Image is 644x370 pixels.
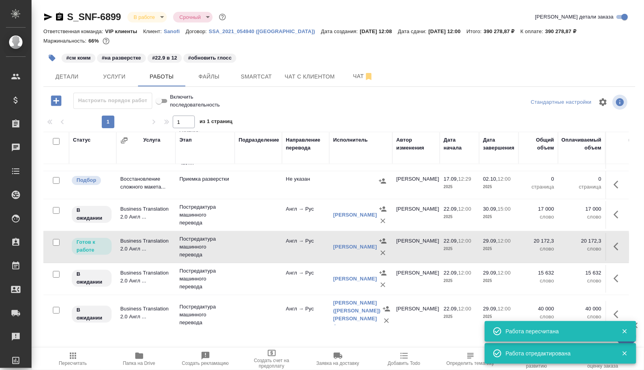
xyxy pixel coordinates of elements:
p: 22.09, [444,206,458,212]
p: 15 632 [562,269,601,277]
button: Здесь прячутся важные кнопки [609,305,628,324]
span: Smartcat [237,72,275,82]
span: Посмотреть информацию [612,95,629,110]
p: 29.09, [483,270,498,276]
p: слово [562,245,601,253]
button: Добавить Todo [371,348,437,370]
button: Скопировать ссылку [55,12,64,22]
p: 15:00 [498,206,511,212]
p: В ожидании [77,306,107,322]
p: 390 278,87 ₽ [484,28,521,34]
p: 66% [88,38,101,44]
div: Дата начала [444,136,475,152]
p: 22.09, [444,270,458,276]
button: Удалить [377,279,389,291]
p: 12:00 [458,306,471,312]
p: 20 172,3 [523,237,554,245]
div: Дата завершения [483,136,515,152]
td: [PERSON_NAME] [392,233,440,261]
p: 2025 [444,183,475,191]
p: 0 [523,175,554,183]
p: 17.09, [444,176,458,182]
span: Услуги [95,72,133,82]
div: Исполнитель может приступить к работе [71,237,112,256]
p: 22.09, [444,306,458,312]
p: В ожидании [77,206,107,222]
button: Скопировать ссылку для ЯМессенджера [43,12,53,22]
td: Англ → Рус [282,301,329,329]
p: страница [562,183,601,191]
p: [DATE] 12:08 [360,28,398,34]
p: #обновить глосс [188,54,231,62]
span: Чат с клиентом [285,72,335,82]
p: Sanofi [164,28,186,34]
p: 12:00 [458,206,471,212]
div: В работе [173,12,213,22]
button: Определить тематику [437,348,504,370]
p: #на разверстке [102,54,141,62]
div: split button [529,96,594,108]
span: Папка на Drive [123,361,155,366]
p: 29.09, [483,238,498,244]
p: Договор: [186,28,209,34]
div: Статус [73,136,91,144]
span: Работы [143,72,181,82]
button: Здесь прячутся важные кнопки [609,175,628,194]
span: на разверстке [96,54,147,61]
div: Исполнитель [333,136,368,144]
p: В ожидании [77,270,107,286]
button: 110901.68 RUB; [101,36,111,46]
p: 30.09, [483,206,498,212]
p: Постредактура машинного перевода [179,235,231,259]
button: Добавить работу [45,93,67,109]
p: 12:00 [458,238,471,244]
div: Оплачиваемый объем [562,136,601,152]
span: Заявка на доставку [316,361,359,366]
div: Можно подбирать исполнителей [71,175,112,186]
a: [PERSON_NAME] ([PERSON_NAME]) [PERSON_NAME] Андреевна [333,300,381,329]
div: В работе [127,12,167,22]
p: 2025 [444,277,475,285]
p: слово [562,213,601,221]
button: В работе [131,14,157,21]
a: [PERSON_NAME] [333,244,377,250]
div: Работа пересчитана [506,327,610,335]
a: SSA_2021_054940 ([GEOGRAPHIC_DATA]) [209,28,321,34]
p: Дата сдачи: [398,28,428,34]
a: [PERSON_NAME] [333,212,377,218]
p: страница [523,183,554,191]
button: Сгруппировать [120,136,128,144]
button: Создать счет на предоплату [239,348,305,370]
p: Подбор [77,176,96,184]
span: Создать счет на предоплату [243,358,300,369]
span: см комм [61,54,96,61]
div: Услуга [143,136,160,144]
button: Пересчитать [40,348,106,370]
span: из 1 страниц [200,117,233,128]
p: Приемка разверстки [179,175,231,183]
td: [PERSON_NAME] [392,265,440,293]
button: Заявка на доставку [305,348,371,370]
p: 40 000 [562,305,601,313]
p: слово [523,245,554,253]
p: Готов к работе [77,238,107,254]
p: 12:29 [458,176,471,182]
a: S_SNF-6899 [67,11,121,22]
p: 29.09, [483,306,498,312]
span: Создать рекламацию [182,361,229,366]
div: Общий объем [523,136,554,152]
p: слово [523,213,554,221]
div: Этап [179,136,192,144]
p: Итого: [467,28,483,34]
span: обновить глосс [183,54,237,61]
button: Назначить [377,267,389,279]
span: Чат [344,71,382,81]
span: Определить тематику [446,361,494,366]
p: Дата создания: [321,28,360,34]
div: Исполнитель назначен, приступать к работе пока рано [71,305,112,323]
p: слово [523,313,554,321]
div: Исполнитель назначен, приступать к работе пока рано [71,205,112,224]
td: Восстановление сложного макета... [116,171,175,199]
p: #см комм [66,54,91,62]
